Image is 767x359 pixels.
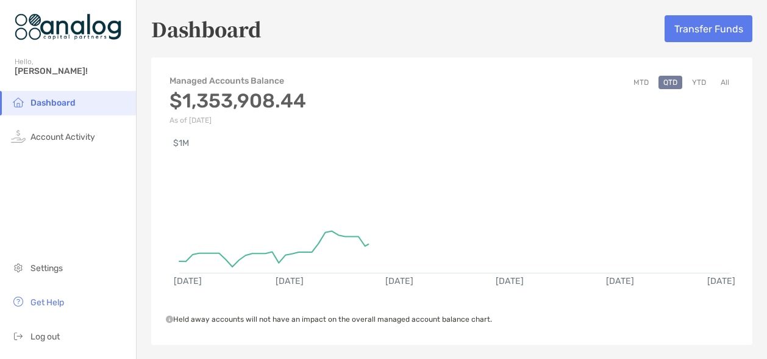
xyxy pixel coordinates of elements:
[276,277,304,287] text: [DATE]
[11,328,26,343] img: logout icon
[166,315,492,324] span: Held away accounts will not have an impact on the overall managed account balance chart.
[386,277,414,287] text: [DATE]
[11,95,26,109] img: household icon
[30,297,64,308] span: Get Help
[169,89,306,112] h3: $1,353,908.44
[173,138,189,148] text: $1M
[607,277,635,287] text: [DATE]
[151,15,262,43] h5: Dashboard
[169,116,306,125] p: As of [DATE]
[30,98,76,108] span: Dashboard
[708,277,737,287] text: [DATE]
[687,76,711,89] button: YTD
[15,66,129,76] span: [PERSON_NAME]!
[716,76,734,89] button: All
[629,76,654,89] button: MTD
[496,277,524,287] text: [DATE]
[30,132,95,142] span: Account Activity
[658,76,682,89] button: QTD
[11,260,26,275] img: settings icon
[11,294,26,309] img: get-help icon
[169,76,306,86] h4: Managed Accounts Balance
[665,15,752,42] button: Transfer Funds
[174,277,202,287] text: [DATE]
[11,129,26,143] img: activity icon
[15,5,121,49] img: Zoe Logo
[30,332,60,342] span: Log out
[30,263,63,274] span: Settings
